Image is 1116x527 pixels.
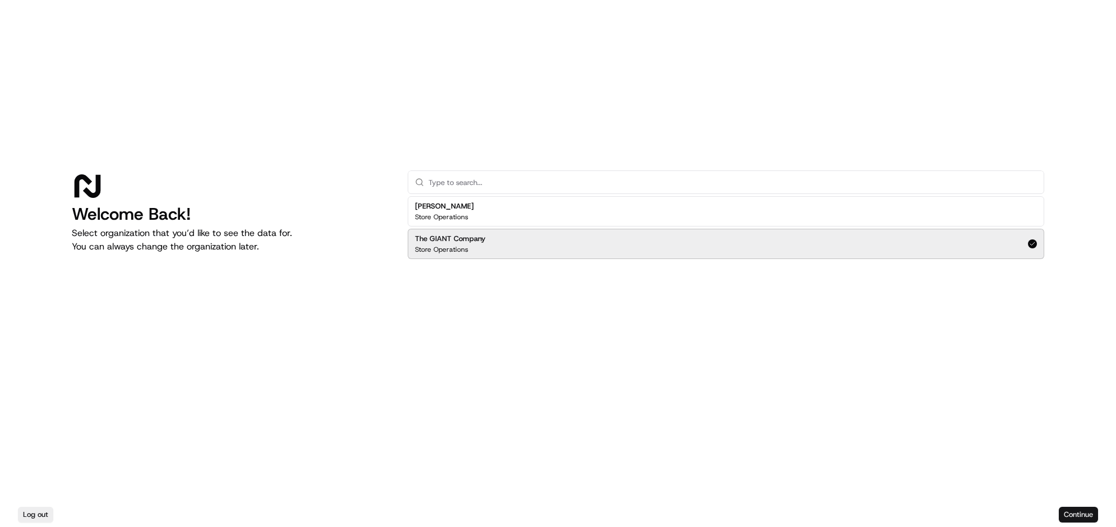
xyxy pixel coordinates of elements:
[1059,507,1098,523] button: Continue
[408,194,1044,261] div: Suggestions
[415,212,468,221] p: Store Operations
[415,234,486,244] h2: The GIANT Company
[18,507,53,523] button: Log out
[415,201,474,211] h2: [PERSON_NAME]
[428,171,1037,193] input: Type to search...
[72,204,390,224] h1: Welcome Back!
[72,226,390,253] p: Select organization that you’d like to see the data for. You can always change the organization l...
[415,245,468,254] p: Store Operations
